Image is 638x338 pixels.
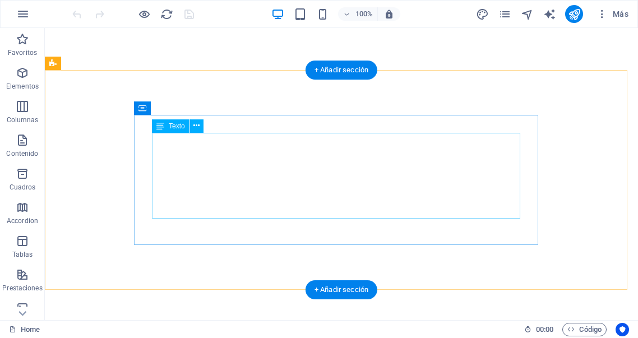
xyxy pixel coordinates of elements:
[498,8,511,21] i: Páginas (Ctrl+Alt+S)
[567,323,602,336] span: Código
[536,323,553,336] span: 00 00
[476,8,489,21] i: Diseño (Ctrl+Alt+Y)
[137,7,151,21] button: Haz clic para salir del modo de previsualización y seguir editando
[543,8,556,21] i: AI Writer
[12,250,33,259] p: Tablas
[568,8,581,21] i: Publicar
[9,323,40,336] a: Haz clic para cancelar la selección y doble clic para abrir páginas
[384,9,394,19] i: Al redimensionar, ajustar el nivel de zoom automáticamente para ajustarse al dispositivo elegido.
[338,7,378,21] button: 100%
[616,323,629,336] button: Usercentrics
[8,48,37,57] p: Favoritos
[355,7,373,21] h6: 100%
[565,5,583,23] button: publish
[160,8,173,21] i: Volver a cargar página
[592,5,633,23] button: Más
[498,7,511,21] button: pages
[6,82,39,91] p: Elementos
[10,183,36,192] p: Cuadros
[2,284,42,293] p: Prestaciones
[7,216,38,225] p: Accordion
[544,325,545,334] span: :
[475,7,489,21] button: design
[306,61,377,80] div: + Añadir sección
[520,7,534,21] button: navigator
[543,7,556,21] button: text_generator
[562,323,607,336] button: Código
[7,115,39,124] p: Columnas
[169,123,185,129] span: Texto
[306,280,377,299] div: + Añadir sección
[6,149,38,158] p: Contenido
[521,8,534,21] i: Navegador
[524,323,554,336] h6: Tiempo de la sesión
[160,7,173,21] button: reload
[597,8,628,20] span: Más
